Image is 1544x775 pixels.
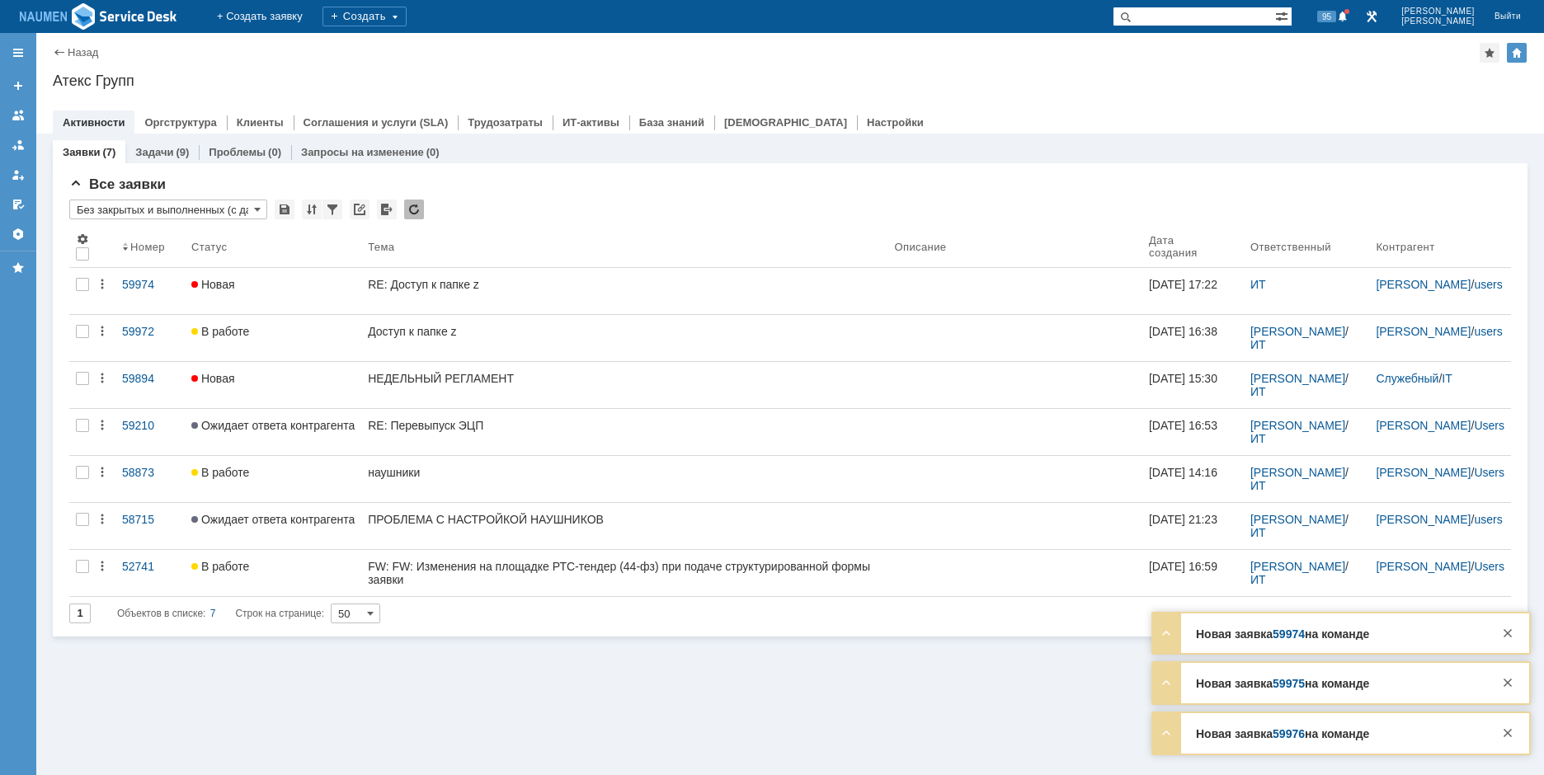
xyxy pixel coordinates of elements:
[468,116,543,129] a: Трудозатраты
[322,7,407,26] div: Создать
[1142,550,1244,596] a: [DATE] 16:59
[368,278,881,291] div: RE: Доступ к папке z
[1376,372,1504,385] div: /
[368,372,881,385] div: НЕДЕЛЬНЫЙ РЕГЛАМЕНТ
[122,325,178,338] div: 59972
[1474,419,1504,432] a: Users
[69,176,166,192] span: Все заявки
[867,116,924,129] a: Настройки
[368,513,881,526] div: ПРОБЛЕМА С НАСТРОЙКОЙ НАУШНИКОВ
[122,372,178,385] div: 59894
[191,325,249,338] span: В работе
[377,200,397,219] div: Экспорт списка
[1376,513,1504,526] div: /
[275,200,294,219] div: Сохранить вид
[1376,560,1504,573] div: /
[1273,677,1305,690] a: 59975
[361,226,887,268] th: Тема
[1250,419,1345,432] a: [PERSON_NAME]
[361,362,887,408] a: НЕДЕЛЬНЫЙ РЕГЛАМЕНТ
[1442,372,1452,385] a: IT
[117,608,205,619] span: Объектов в списке:
[1250,372,1345,385] a: [PERSON_NAME]
[1273,727,1305,740] a: 59976
[1142,268,1244,314] a: [DATE] 17:22
[185,315,361,361] a: В работе
[1250,325,1345,338] a: [PERSON_NAME]
[5,221,31,247] a: Настройки
[237,116,284,129] a: Клиенты
[53,73,1528,89] div: Атекс Групп
[1142,409,1244,455] a: [DATE] 16:53
[144,116,216,129] a: Оргструктура
[302,200,322,219] div: Сортировка...
[115,362,185,408] a: 59894
[1250,338,1266,351] a: ИТ
[5,162,31,188] a: Мои заявки
[1474,325,1502,338] a: users
[210,604,216,623] div: 7
[1376,419,1471,432] a: [PERSON_NAME]
[1250,526,1266,539] a: ИТ
[1376,560,1471,573] a: [PERSON_NAME]
[96,278,109,291] div: Действия
[1149,513,1217,526] div: [DATE] 21:23
[209,146,266,158] a: Проблемы
[322,200,342,219] div: Фильтрация...
[1376,325,1471,338] a: [PERSON_NAME]
[1250,560,1345,573] a: [PERSON_NAME]
[185,456,361,502] a: В работе
[191,560,249,573] span: В работе
[135,146,173,158] a: Задачи
[1474,513,1502,526] a: users
[185,268,361,314] a: Новая
[130,241,165,253] div: Номер
[1273,627,1305,641] a: 59974
[191,466,249,479] span: В работе
[20,2,177,31] img: Ad3g3kIAYj9CAAAAAElFTkSuQmCC
[20,2,177,31] a: Перейти на домашнюю страницу
[191,419,355,432] span: Ожидает ответа контрагента
[185,226,361,268] th: Статус
[1149,372,1217,385] div: [DATE] 15:30
[1250,372,1363,398] div: /
[1149,325,1217,338] div: [DATE] 16:38
[115,503,185,549] a: 58715
[268,146,281,158] div: (0)
[5,132,31,158] a: Заявки в моей ответственности
[1376,372,1438,385] a: Служебный
[191,372,235,385] span: Новая
[115,550,185,596] a: 52741
[1250,419,1363,445] div: /
[1250,432,1266,445] a: ИТ
[368,325,881,338] div: Доступ к папке z
[639,116,704,129] a: База знаний
[122,466,178,479] div: 58873
[96,372,109,385] div: Действия
[191,513,355,526] span: Ожидает ответа контрагента
[122,278,178,291] div: 59974
[76,233,89,246] span: Настройки
[368,241,394,253] div: Тема
[122,560,178,573] div: 52741
[96,466,109,479] div: Действия
[1196,727,1369,740] strong: Новая заявка на команде
[63,146,100,158] a: Заявки
[368,560,881,586] div: FW: FW: Изменения на площадке РТС-тендер (44-фз) при подаче структурированной формы заявки
[1250,479,1266,492] a: ИТ
[1474,466,1504,479] a: Users
[1376,419,1504,432] div: /
[96,419,109,432] div: Действия
[1142,226,1244,268] th: Дата создания
[1250,385,1266,398] a: ИТ
[1250,325,1363,351] div: /
[1250,573,1266,586] a: ИТ
[63,116,125,129] a: Активности
[115,315,185,361] a: 59972
[1250,466,1363,492] div: /
[1498,723,1518,743] div: Закрыть
[1196,677,1369,690] strong: Новая заявка на команде
[361,550,887,596] a: FW: FW: Изменения на площадке РТС-тендер (44-фз) при подаче структурированной формы заявки
[1250,466,1345,479] a: [PERSON_NAME]
[122,513,178,526] div: 58715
